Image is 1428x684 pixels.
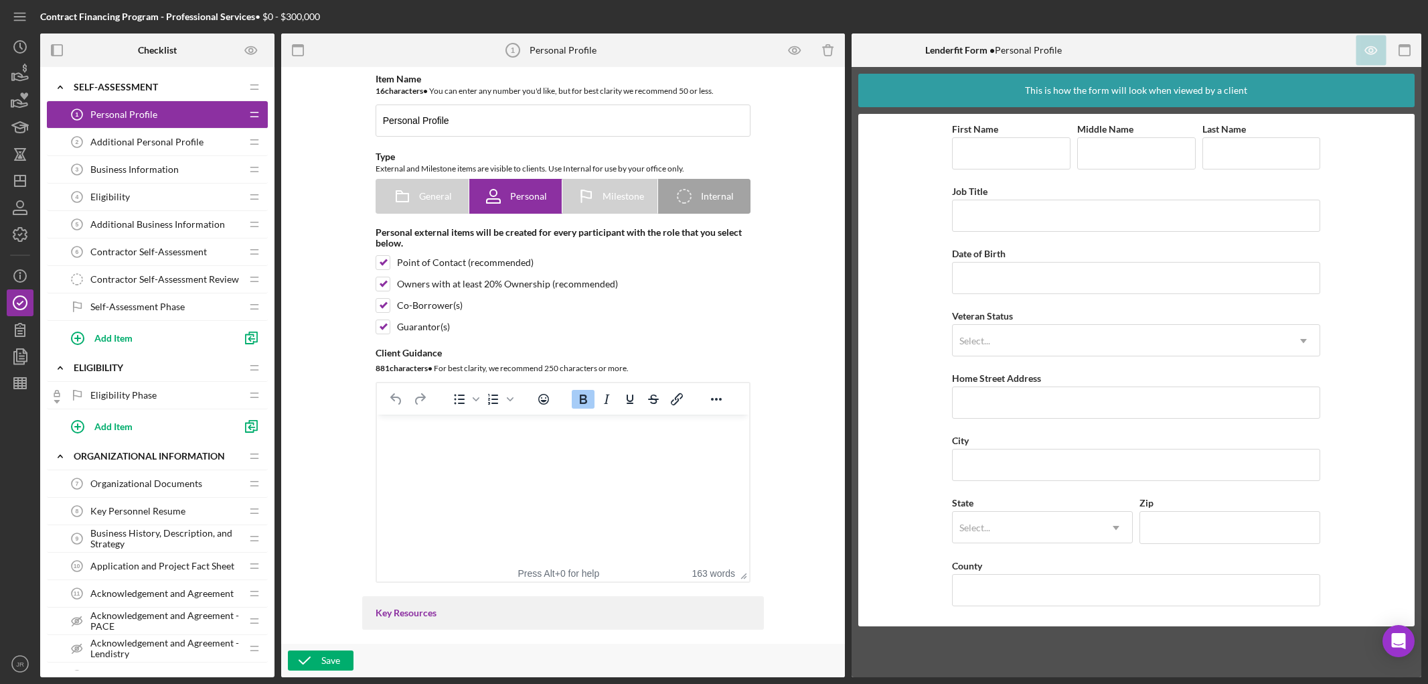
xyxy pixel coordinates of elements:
[288,651,353,671] button: Save
[90,274,239,285] span: Contractor Self-Assessment Review
[952,435,969,446] label: City
[90,164,179,175] span: Business Information
[665,390,688,409] button: Insert/edit link
[572,390,594,409] button: Bold
[76,139,79,145] tspan: 2
[385,390,408,409] button: Undo
[74,451,241,462] div: Organizational Information
[952,248,1006,259] label: Date of Birth
[482,390,515,409] div: Numbered list
[397,257,534,268] div: Point of Contact (recommended)
[1202,123,1246,135] label: Last Name
[1077,123,1133,135] label: Middle Name
[76,166,79,173] tspan: 3
[90,528,241,549] span: Business History, Description, and Strategy
[16,661,24,668] text: JR
[511,46,515,54] tspan: 1
[735,565,749,582] div: Press the Up and Down arrow keys to resize the editor.
[701,191,734,202] span: Internal
[94,325,133,350] div: Add Item
[90,478,202,489] span: Organizational Documents
[90,192,130,202] span: Eligibility
[76,480,79,487] tspan: 7
[90,561,234,571] span: Application and Project Fact Sheet
[619,390,641,409] button: Underline
[705,390,728,409] button: Reveal or hide additional toolbar items
[419,191,452,202] span: General
[376,86,428,96] b: 16 character s •
[397,279,618,289] div: Owners with at least 20% Ownership (recommended)
[236,36,266,66] button: Preview as
[376,84,750,98] div: You can enter any number you'd like, but for best clarity we recommend 50 or less.
[60,324,234,351] button: Add Item
[952,123,998,135] label: First Name
[90,301,185,312] span: Self-Assessment Phase
[376,348,750,358] div: Client Guidance
[90,671,228,681] span: Sources & Uses / Use of Proceeds
[530,45,597,56] div: Personal Profile
[925,45,1062,56] div: Personal Profile
[76,221,79,228] tspan: 5
[408,390,431,409] button: Redo
[510,191,547,202] span: Personal
[90,588,234,599] span: Acknowledgement and Agreement
[500,568,618,579] div: Press Alt+0 for help
[1139,497,1154,508] label: Zip
[74,82,241,92] div: Self-Assessment
[642,390,665,409] button: Strikethrough
[448,390,481,409] div: Bullet list
[7,651,33,677] button: JR
[952,372,1041,384] label: Home Street Address
[90,219,225,230] span: Additional Business Information
[76,111,79,118] tspan: 1
[90,137,204,147] span: Additional Personal Profile
[952,186,987,197] label: Job Title
[1025,74,1247,107] div: This is how the form will look when viewed by a client
[959,336,990,346] div: Select...
[60,413,234,439] button: Add Item
[76,194,79,200] tspan: 4
[376,362,750,375] div: For best clarity, we recommend 250 characters or more.
[397,300,463,311] div: Co-Borrower(s)
[90,109,157,120] span: Personal Profile
[76,508,79,515] tspan: 8
[76,249,79,255] tspan: 6
[40,11,255,22] b: Contract Financing Program - Professional Services
[532,390,555,409] button: Emojis
[925,44,995,56] b: Lenderfit Form •
[74,563,80,569] tspan: 10
[90,390,157,401] span: Eligibility Phase
[595,390,618,409] button: Italic
[376,363,432,373] b: 881 character s •
[90,506,185,517] span: Key Personnel Resume
[376,608,750,618] div: Key Resources
[376,227,750,249] div: Personal external items will be created for every participant with the role that you select below.
[74,590,80,597] tspan: 11
[377,415,749,565] iframe: Rich Text Area
[603,191,644,202] span: Milestone
[959,523,990,533] div: Select...
[138,45,177,56] b: Checklist
[90,247,207,257] span: Contractor Self-Assessment
[40,11,320,22] div: • $0 - $300,000
[376,162,750,176] div: External and Milestone items are visible to clients. Use Internal for use by your office only.
[1382,625,1415,657] div: Open Intercom Messenger
[376,74,750,84] div: Item Name
[692,568,735,579] button: 163 words
[94,413,133,439] div: Add Item
[321,651,340,671] div: Save
[376,151,750,162] div: Type
[76,535,79,542] tspan: 9
[90,610,241,632] span: Acknowledgement and Agreement - PACE
[74,362,241,373] div: Eligibility
[90,638,241,659] span: Acknowledgement and Agreement - Lendistry
[397,322,450,332] div: Guarantor(s)
[952,560,982,571] label: County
